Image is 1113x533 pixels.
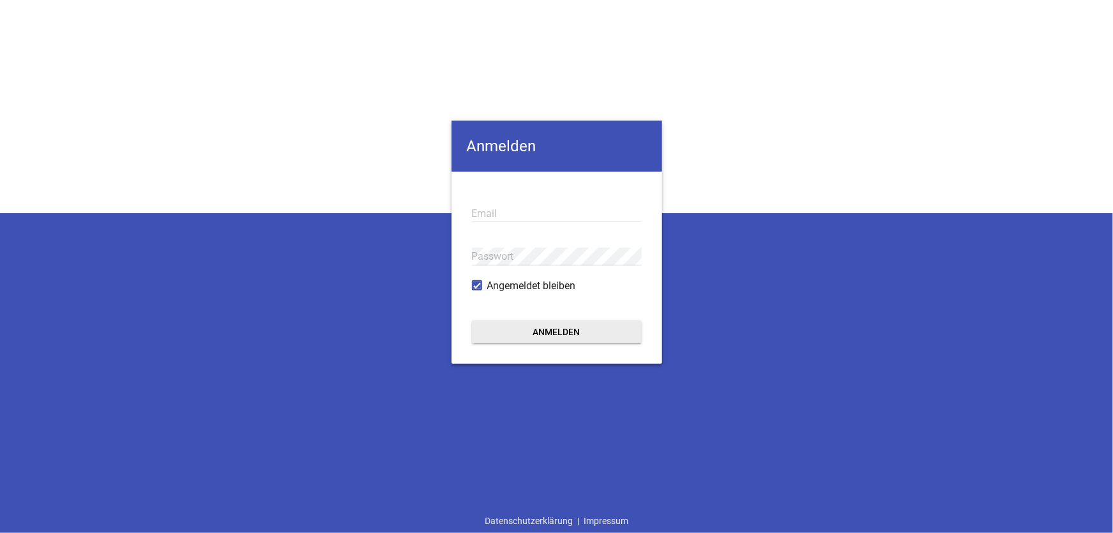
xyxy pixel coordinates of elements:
[480,509,577,533] a: Datenschutzerklärung
[452,121,662,172] h4: Anmelden
[480,509,633,533] div: |
[579,509,633,533] a: Impressum
[472,320,642,343] button: Anmelden
[487,278,576,294] span: Angemeldet bleiben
